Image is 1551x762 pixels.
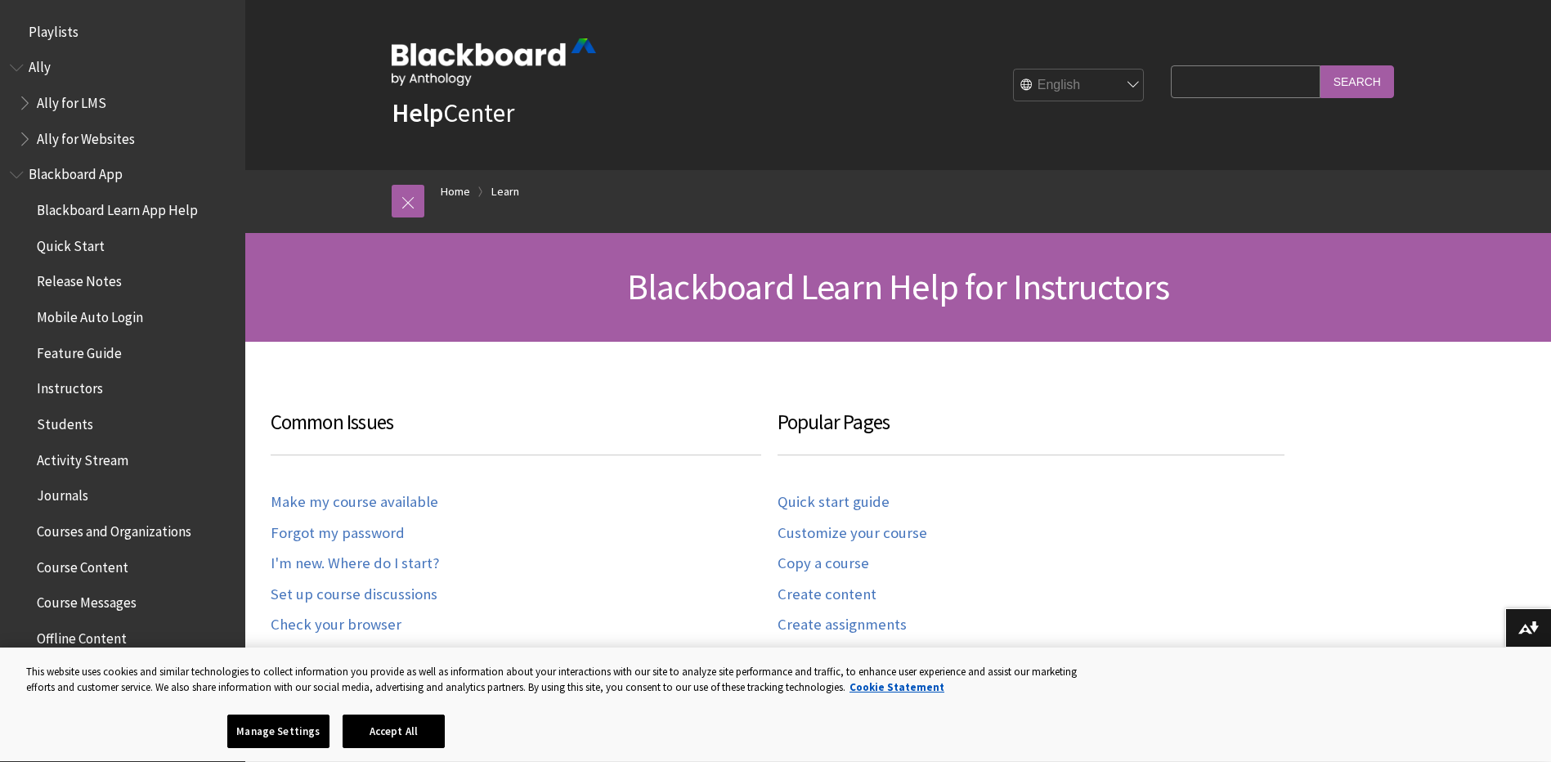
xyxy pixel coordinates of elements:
a: Create tests [778,647,858,666]
span: Release Notes [37,268,122,290]
span: Blackboard App [29,161,123,183]
div: This website uses cookies and similar technologies to collect information you provide as well as ... [26,664,1086,696]
a: Make my course available [271,493,438,512]
a: Learn [491,182,519,202]
a: How do I take attendance? [271,647,446,666]
input: Search [1320,65,1394,97]
span: Quick Start [37,232,105,254]
span: Ally for LMS [37,89,106,111]
a: Customize your course [778,524,927,543]
span: Activity Stream [37,446,128,468]
select: Site Language Selector [1014,69,1145,102]
h3: Popular Pages [778,407,1284,455]
h3: Common Issues [271,407,761,455]
span: Offline Content [37,625,127,647]
a: Create content [778,585,876,604]
a: I'm new. Where do I start? [271,554,439,573]
span: Ally for Websites [37,125,135,147]
a: Check your browser [271,616,401,634]
span: Ally [29,54,51,76]
span: Mobile Auto Login [37,303,143,325]
a: Home [441,182,470,202]
strong: Help [392,96,443,129]
span: Blackboard Learn Help for Instructors [627,264,1169,309]
a: Copy a course [778,554,869,573]
span: Course Messages [37,589,137,612]
a: Create assignments [778,616,907,634]
img: Blackboard by Anthology [392,38,596,86]
a: Set up course discussions [271,585,437,604]
a: Quick start guide [778,493,890,512]
nav: Book outline for Playlists [10,18,235,46]
span: Feature Guide [37,339,122,361]
span: Courses and Organizations [37,518,191,540]
button: Manage Settings [227,715,329,749]
nav: Book outline for Anthology Ally Help [10,54,235,153]
button: Accept All [343,715,445,749]
span: Course Content [37,554,128,576]
span: Students [37,410,93,433]
span: Blackboard Learn App Help [37,196,198,218]
a: Forgot my password [271,524,405,543]
span: Journals [37,482,88,504]
a: HelpCenter [392,96,514,129]
span: Playlists [29,18,78,40]
a: More information about your privacy, opens in a new tab [849,681,944,695]
span: Instructors [37,375,103,397]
